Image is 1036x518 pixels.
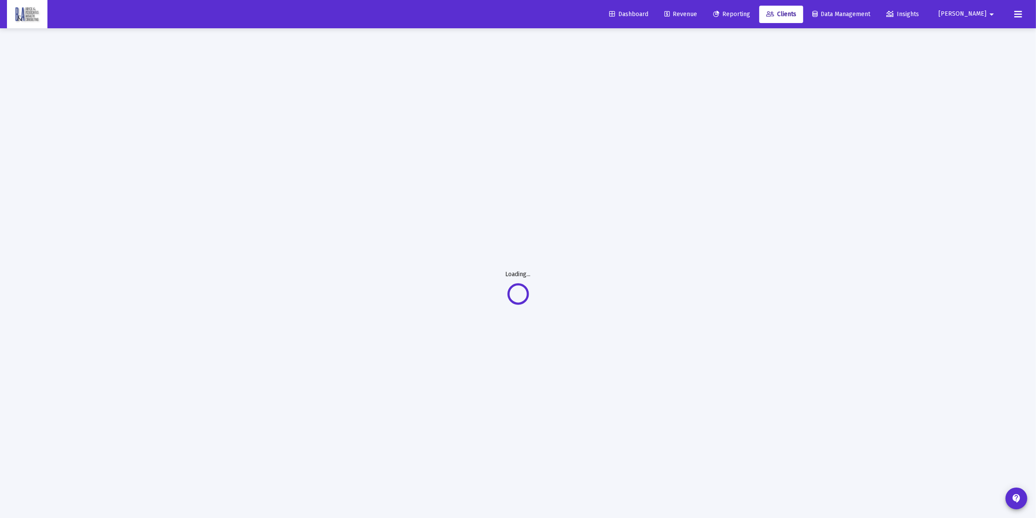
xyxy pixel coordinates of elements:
[664,10,697,18] span: Revenue
[986,6,997,23] mat-icon: arrow_drop_down
[706,6,757,23] a: Reporting
[609,10,648,18] span: Dashboard
[766,10,796,18] span: Clients
[13,6,41,23] img: Dashboard
[602,6,655,23] a: Dashboard
[928,5,1007,23] button: [PERSON_NAME]
[879,6,926,23] a: Insights
[886,10,919,18] span: Insights
[939,10,986,18] span: [PERSON_NAME]
[1011,493,1022,504] mat-icon: contact_support
[812,10,870,18] span: Data Management
[805,6,877,23] a: Data Management
[657,6,704,23] a: Revenue
[759,6,803,23] a: Clients
[713,10,750,18] span: Reporting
